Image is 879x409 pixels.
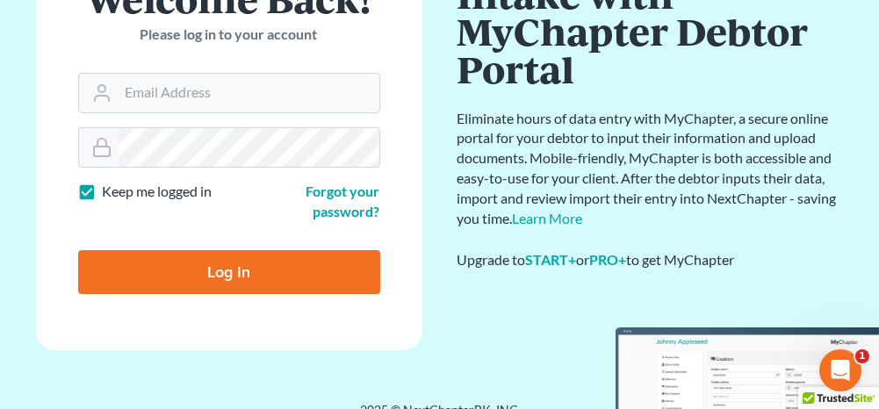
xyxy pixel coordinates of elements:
a: Forgot your password? [306,183,380,219]
a: PRO+ [590,251,627,268]
div: Upgrade to or to get MyChapter [458,250,844,270]
p: Eliminate hours of data entry with MyChapter, a secure online portal for your debtor to input the... [458,109,844,229]
label: Keep me logged in [103,182,213,202]
p: Please log in to your account [78,25,380,45]
span: 1 [855,349,869,363]
input: Email Address [119,74,379,112]
a: START+ [526,251,577,268]
iframe: Intercom live chat [819,349,861,391]
input: Log In [78,250,380,294]
a: Learn More [513,210,583,226]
